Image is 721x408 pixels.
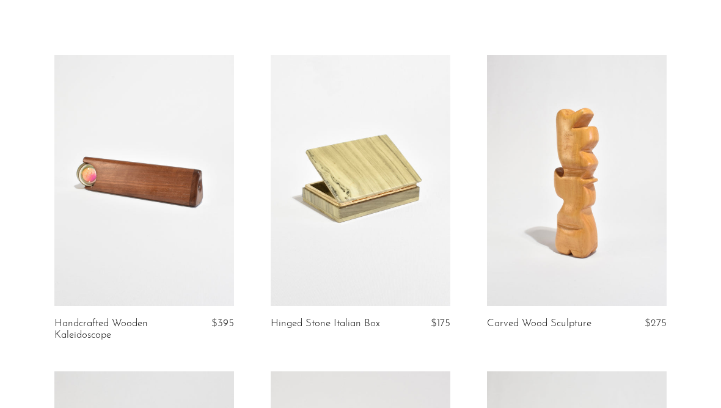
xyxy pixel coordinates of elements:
a: Carved Wood Sculpture [487,318,591,329]
span: $395 [211,318,234,329]
span: $275 [645,318,667,329]
a: Hinged Stone Italian Box [271,318,380,329]
a: Handcrafted Wooden Kaleidoscope [54,318,173,341]
span: $175 [431,318,450,329]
